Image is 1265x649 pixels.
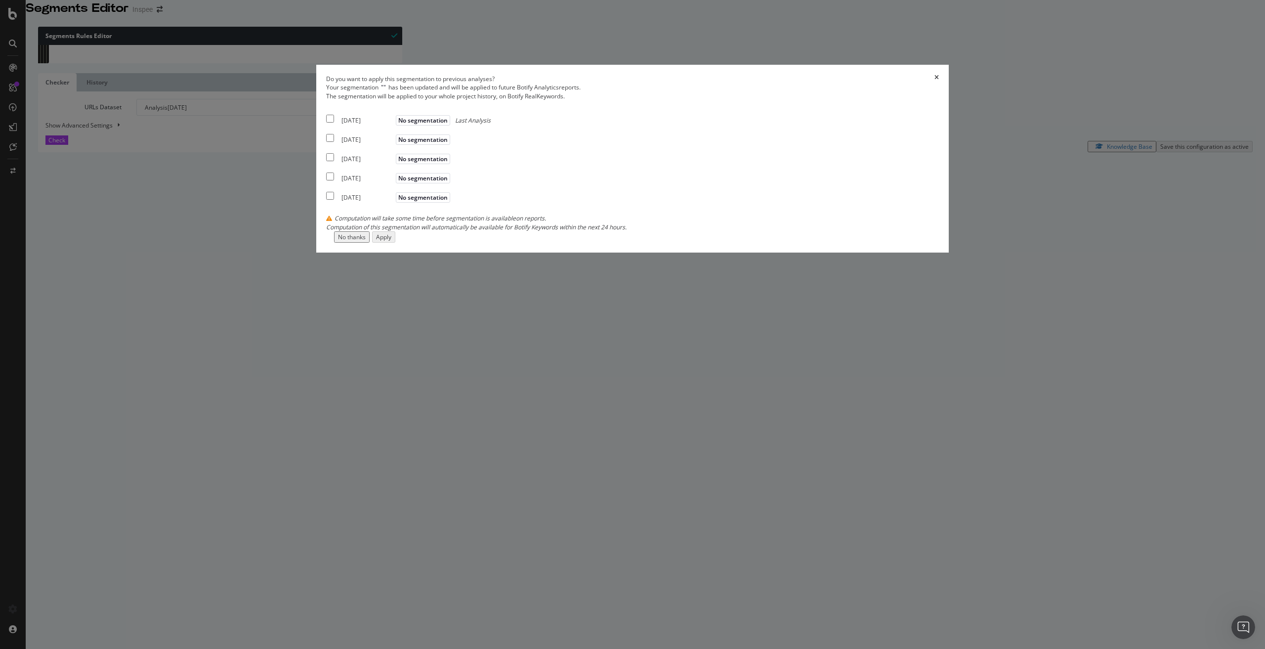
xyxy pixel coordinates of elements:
[396,192,450,203] span: No segmentation
[341,193,393,202] div: [DATE]
[341,155,393,163] div: [DATE]
[326,83,939,100] div: Your segmentation has been updated and will be applied to future Botify Analytics reports.
[341,116,393,125] div: [DATE]
[326,75,495,83] div: Do you want to apply this segmentation to previous analyses?
[341,135,393,144] div: [DATE]
[396,134,450,145] span: No segmentation
[338,233,366,241] div: No thanks
[376,233,391,241] div: Apply
[934,75,939,83] div: times
[316,65,949,253] div: modal
[396,154,450,164] span: No segmentation
[372,231,395,243] button: Apply
[396,173,450,183] span: No segmentation
[381,83,386,91] span: " "
[1231,615,1255,639] iframe: Intercom live chat
[335,214,546,222] span: Computation will take some time before segmentation is available on reports.
[326,223,939,231] div: Computation of this segmentation will automatically be available for Botify Keywords within the n...
[326,92,939,100] div: The segmentation will be applied to your whole project history, on Botify RealKeywords.
[455,116,491,125] span: Last Analysis
[396,115,450,126] span: No segmentation
[334,231,370,243] button: No thanks
[341,174,393,182] div: [DATE]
